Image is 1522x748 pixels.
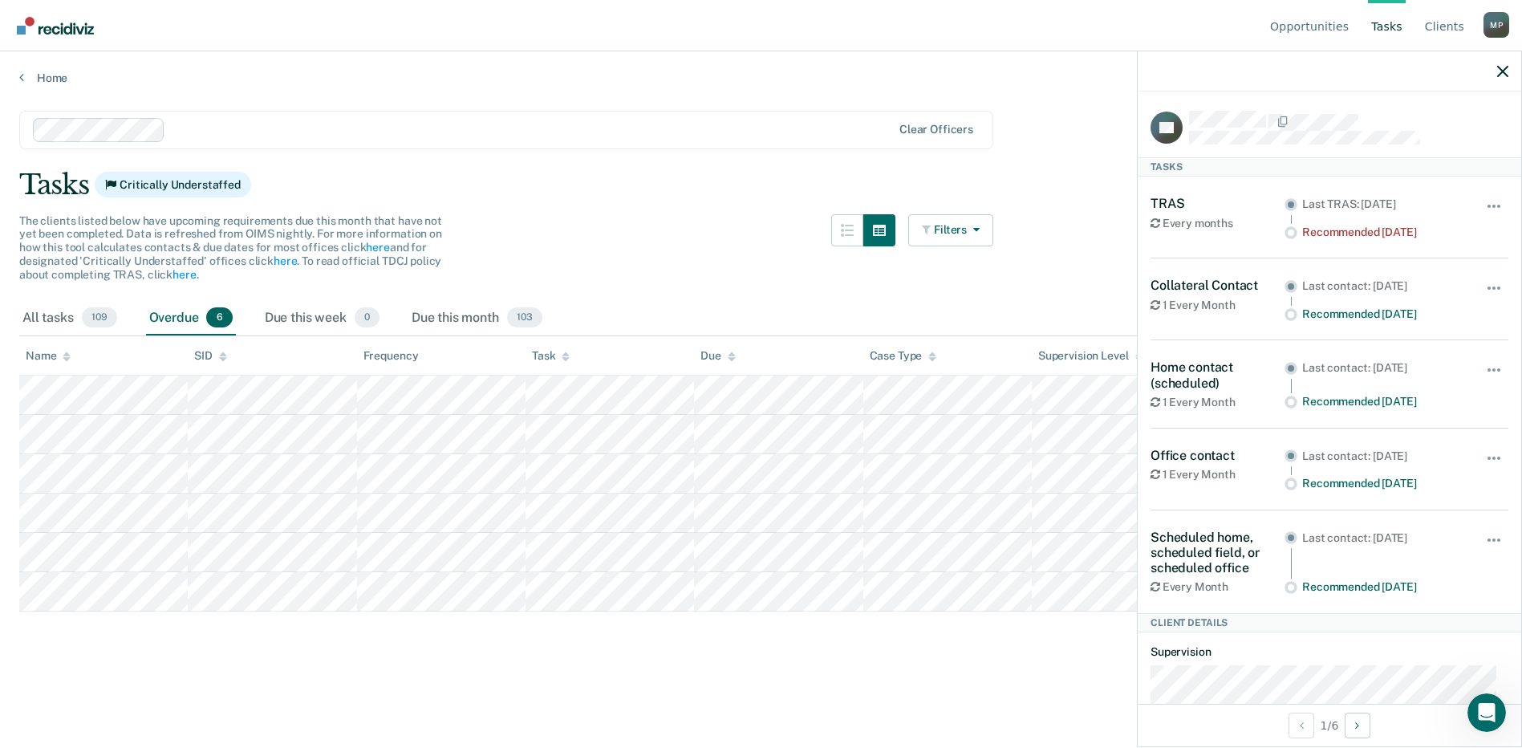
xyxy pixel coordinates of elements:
[194,349,227,363] div: SID
[1302,226,1463,239] div: Recommended [DATE]
[1302,395,1463,409] div: Recommended [DATE]
[366,241,389,254] a: here
[1345,713,1370,738] button: Next Client
[172,268,196,281] a: here
[17,17,94,35] img: Recidiviz
[1302,477,1463,490] div: Recommended [DATE]
[1302,307,1463,321] div: Recommended [DATE]
[274,254,297,267] a: here
[1289,713,1314,738] button: Previous Client
[1467,693,1506,732] iframe: Intercom live chat
[19,71,1503,85] a: Home
[1302,279,1463,293] div: Last contact: [DATE]
[26,349,71,363] div: Name
[1151,468,1285,482] div: 1 Every Month
[1151,396,1285,409] div: 1 Every Month
[1138,157,1521,177] div: Tasks
[363,349,419,363] div: Frequency
[1151,448,1285,463] div: Office contact
[1038,349,1143,363] div: Supervision Level
[507,307,542,328] span: 103
[206,307,232,328] span: 6
[355,307,379,328] span: 0
[908,214,993,246] button: Filters
[899,123,973,136] div: Clear officers
[1483,12,1509,38] button: Profile dropdown button
[82,307,117,328] span: 109
[1302,361,1463,375] div: Last contact: [DATE]
[1138,613,1521,632] div: Client Details
[1151,530,1285,576] div: Scheduled home, scheduled field, or scheduled office
[1302,531,1463,545] div: Last contact: [DATE]
[1151,645,1508,659] dt: Supervision
[1151,580,1285,594] div: Every Month
[1302,580,1463,594] div: Recommended [DATE]
[146,301,236,336] div: Overdue
[19,301,120,336] div: All tasks
[1151,196,1285,211] div: TRAS
[1151,360,1285,390] div: Home contact (scheduled)
[408,301,546,336] div: Due this month
[1138,704,1521,746] div: 1 / 6
[1151,299,1285,312] div: 1 Every Month
[19,169,1503,201] div: Tasks
[95,172,251,197] span: Critically Understaffed
[1483,12,1509,38] div: M P
[700,349,736,363] div: Due
[1302,197,1463,211] div: Last TRAS: [DATE]
[1151,278,1285,293] div: Collateral Contact
[262,301,383,336] div: Due this week
[19,214,442,281] span: The clients listed below have upcoming requirements due this month that have not yet been complet...
[1151,217,1285,230] div: Every months
[532,349,570,363] div: Task
[1302,449,1463,463] div: Last contact: [DATE]
[870,349,937,363] div: Case Type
